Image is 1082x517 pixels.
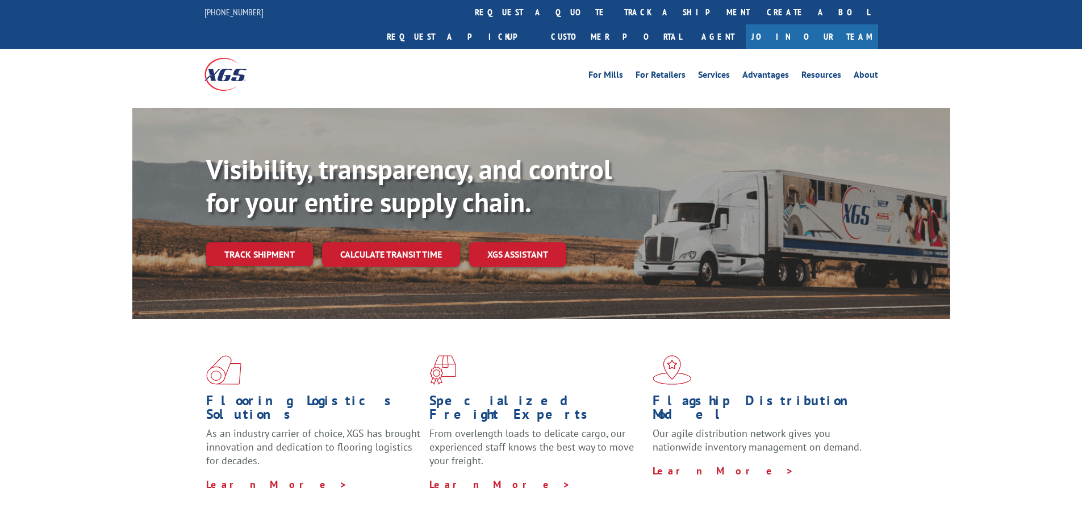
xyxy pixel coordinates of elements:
a: Customer Portal [542,24,690,49]
b: Visibility, transparency, and control for your entire supply chain. [206,152,612,220]
a: Calculate transit time [322,242,460,267]
a: Request a pickup [378,24,542,49]
h1: Specialized Freight Experts [429,394,644,427]
a: Learn More > [429,478,571,491]
a: Join Our Team [746,24,878,49]
a: About [854,70,878,83]
a: For Mills [588,70,623,83]
a: [PHONE_NUMBER] [204,6,264,18]
span: Our agile distribution network gives you nationwide inventory management on demand. [653,427,862,453]
a: Advantages [742,70,789,83]
a: Track shipment [206,242,313,266]
img: xgs-icon-total-supply-chain-intelligence-red [206,355,241,385]
p: From overlength loads to delicate cargo, our experienced staff knows the best way to move your fr... [429,427,644,477]
img: xgs-icon-flagship-distribution-model-red [653,355,692,385]
a: Services [698,70,730,83]
h1: Flagship Distribution Model [653,394,867,427]
a: Resources [801,70,841,83]
a: XGS ASSISTANT [469,242,566,267]
a: Learn More > [206,478,348,491]
a: Learn More > [653,464,794,477]
h1: Flooring Logistics Solutions [206,394,421,427]
span: As an industry carrier of choice, XGS has brought innovation and dedication to flooring logistics... [206,427,420,467]
a: Agent [690,24,746,49]
img: xgs-icon-focused-on-flooring-red [429,355,456,385]
a: For Retailers [636,70,686,83]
